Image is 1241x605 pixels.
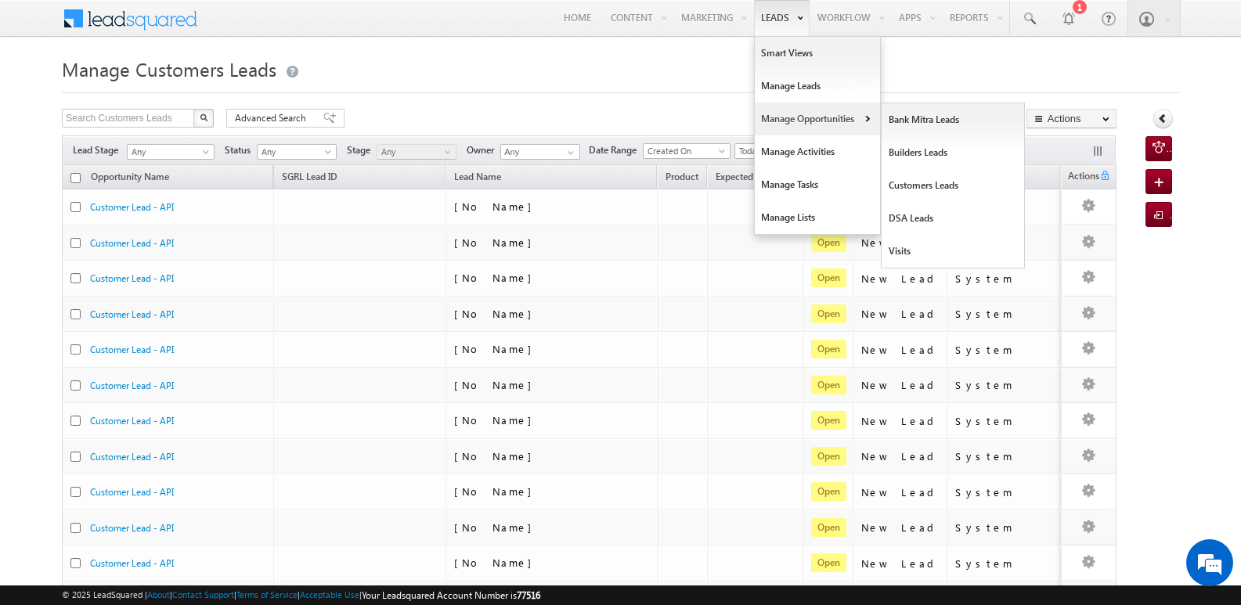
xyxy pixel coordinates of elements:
[90,557,174,569] a: Customer Lead - API
[666,171,698,182] span: Product
[955,343,1058,357] div: System
[955,378,1058,392] div: System
[755,70,880,103] a: Manage Leads
[755,168,880,201] a: Manage Tasks
[955,414,1058,428] div: System
[454,449,539,463] span: [No Name]
[861,343,940,357] div: New Lead
[955,449,1058,463] div: System
[955,307,1058,321] div: System
[559,145,579,160] a: Show All Items
[70,173,81,183] input: Check all records
[708,168,802,189] a: Expected Deal Size
[90,415,174,427] a: Customer Lead - API
[811,340,846,358] span: Open
[643,143,731,159] a: Created On
[362,589,540,601] span: Your Leadsquared Account Number is
[882,136,1025,169] a: Builders Leads
[454,413,539,427] span: [No Name]
[955,520,1058,535] div: System
[128,145,209,159] span: Any
[235,111,311,125] span: Advanced Search
[955,272,1058,286] div: System
[446,168,509,189] span: Lead Name
[755,103,880,135] a: Manage Opportunities
[861,414,940,428] div: New Lead
[811,411,846,430] span: Open
[882,103,1025,136] a: Bank Mitra Leads
[81,82,263,103] div: Chat with us now
[200,113,207,121] img: Search
[377,144,456,160] a: Any
[861,449,940,463] div: New Lead
[73,143,124,157] span: Lead Stage
[811,518,846,537] span: Open
[90,237,174,249] a: Customer Lead - API
[500,144,580,160] input: Type to Search
[257,144,337,160] a: Any
[257,8,294,45] div: Minimize live chat window
[755,37,880,70] a: Smart Views
[62,588,540,603] span: © 2025 LeadSquared | | | | |
[127,144,215,160] a: Any
[90,201,174,213] a: Customer Lead - API
[811,447,846,466] span: Open
[755,135,880,168] a: Manage Activities
[882,169,1025,202] a: Customers Leads
[811,376,846,394] span: Open
[955,485,1058,499] div: System
[454,307,539,320] span: [No Name]
[811,304,846,323] span: Open
[236,589,298,600] a: Terms of Service
[274,168,345,189] a: SGRL Lead ID
[172,589,234,600] a: Contact Support
[517,589,540,601] span: 77516
[300,589,359,600] a: Acceptable Use
[62,56,276,81] span: Manage Customers Leads
[589,143,643,157] span: Date Range
[20,145,286,469] textarea: Type your message and hit 'Enter'
[861,307,940,321] div: New Lead
[454,236,539,249] span: [No Name]
[811,482,846,501] span: Open
[83,168,177,189] a: Opportunity Name
[811,268,846,287] span: Open
[861,272,940,286] div: New Lead
[454,520,539,534] span: [No Name]
[861,378,940,392] div: New Lead
[955,556,1058,571] div: System
[861,556,940,571] div: New Lead
[282,171,337,182] span: SGRL Lead ID
[90,272,174,284] a: Customer Lead - API
[811,233,846,252] span: Open
[213,482,284,503] em: Start Chat
[347,143,377,157] span: Stage
[225,143,257,157] span: Status
[454,342,539,355] span: [No Name]
[467,143,500,157] span: Owner
[861,520,940,535] div: New Lead
[734,143,814,159] a: Today
[147,589,170,600] a: About
[90,486,174,498] a: Customer Lead - API
[882,202,1025,235] a: DSA Leads
[861,485,940,499] div: New Lead
[90,344,174,355] a: Customer Lead - API
[1062,167,1099,188] span: Actions
[735,144,810,158] span: Today
[454,484,539,498] span: [No Name]
[90,308,174,320] a: Customer Lead - API
[716,171,794,182] span: Expected Deal Size
[90,451,174,463] a: Customer Lead - API
[454,200,539,213] span: [No Name]
[1026,109,1117,128] button: Actions
[644,144,725,158] span: Created On
[90,380,174,391] a: Customer Lead - API
[882,235,1025,268] a: Visits
[861,236,940,250] div: New Lead
[27,82,66,103] img: d_60004797649_company_0_60004797649
[454,378,539,391] span: [No Name]
[258,145,332,159] span: Any
[454,271,539,284] span: [No Name]
[377,145,452,159] span: Any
